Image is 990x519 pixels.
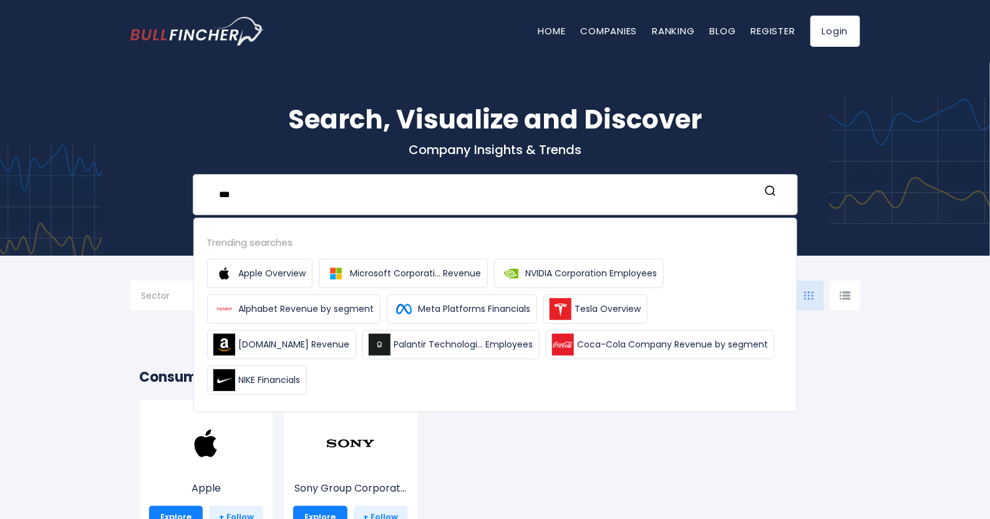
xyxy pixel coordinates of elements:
span: Tesla Overview [575,303,641,316]
a: Microsoft Corporati... Revenue [319,259,488,288]
p: Company Insights & Trends [130,142,860,158]
a: Alphabet Revenue by segment [207,294,381,324]
a: Coca-Cola Company Revenue by segment [546,330,775,359]
a: [DOMAIN_NAME] Revenue [207,330,356,359]
h1: Search, Visualize and Discover [130,100,860,139]
span: Alphabet Revenue by segment [239,303,374,316]
a: Ranking [653,24,695,37]
span: NVIDIA Corporation Employees [526,267,658,280]
input: Selection [142,286,221,308]
button: Search [762,185,779,201]
a: Sony Group Corporat... [293,442,408,496]
a: Register [751,24,795,37]
a: Home [538,24,566,37]
span: Meta Platforms Financials [419,303,531,316]
a: Meta Platforms Financials [387,294,537,324]
a: Login [810,16,860,47]
span: Sector [142,290,170,301]
a: Tesla Overview [543,294,648,324]
img: icon-comp-list-view.svg [840,291,851,300]
span: Microsoft Corporati... Revenue [351,267,482,280]
span: Coca-Cola Company Revenue by segment [578,338,769,351]
span: [DOMAIN_NAME] Revenue [239,338,350,351]
h2: Consumer Electronics [140,367,851,387]
a: NVIDIA Corporation Employees [494,259,664,288]
a: Go to homepage [130,17,264,46]
a: Apple Overview [207,259,313,288]
a: Apple [149,442,264,496]
span: Apple Overview [239,267,306,280]
img: AAPL.png [181,419,231,468]
div: Trending searches [207,235,784,250]
p: Sony Group Corporation [293,481,408,496]
p: Apple [149,481,264,496]
span: NIKE Financials [239,374,301,387]
a: NIKE Financials [207,366,307,395]
a: Companies [581,24,638,37]
span: Palantir Technologi... Employees [394,338,533,351]
img: bullfincher logo [130,17,264,46]
a: Blog [710,24,736,37]
img: icon-comp-grid.svg [804,291,814,300]
img: SONY.png [326,419,376,468]
a: Palantir Technologi... Employees [362,330,540,359]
